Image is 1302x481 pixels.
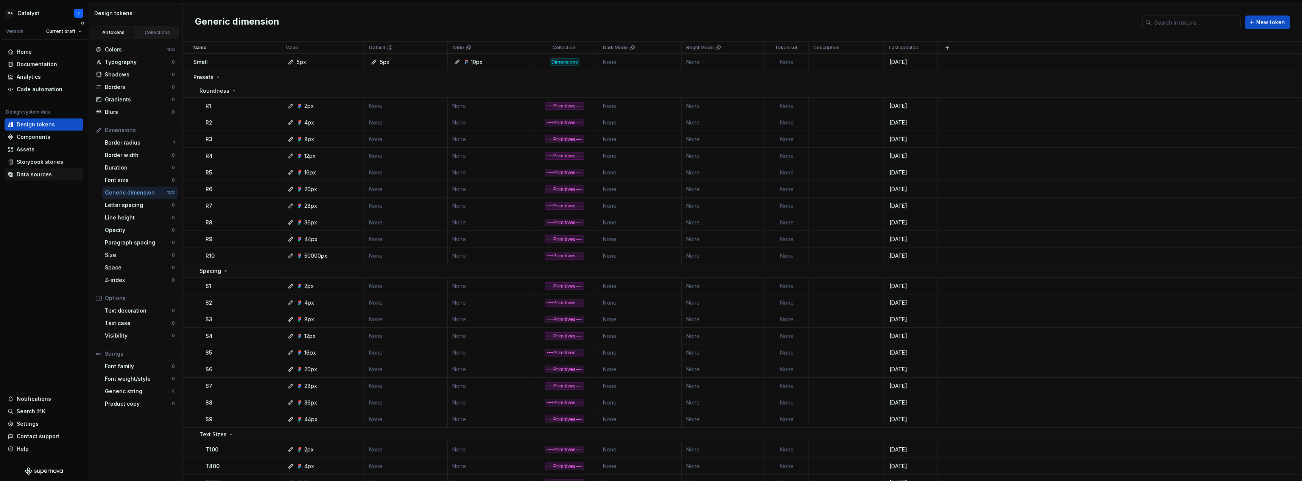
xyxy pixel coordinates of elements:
td: None [682,311,765,328]
div: Paragraph spacing [105,239,172,246]
td: None [598,198,682,214]
p: S3 [206,316,212,323]
a: Text case0 [102,317,178,329]
td: None [448,248,531,264]
div: Typography [105,58,172,66]
td: None [364,164,448,181]
p: Name [193,45,207,51]
div: 12px [304,152,316,160]
div: ---Primitives--- [545,316,584,323]
div: Settings [17,420,39,428]
div: 0 [172,265,175,271]
div: Generic dimension [105,189,167,196]
td: None [765,361,809,378]
td: None [682,378,765,394]
td: None [448,181,531,198]
a: Assets [5,143,83,156]
td: None [598,98,682,114]
td: None [682,198,765,214]
div: ---Primitives--- [545,185,584,193]
a: Font family0 [102,360,178,372]
div: Text case [105,319,172,327]
div: ---Primitives--- [545,202,584,210]
td: None [448,98,531,114]
div: Design system data [6,109,51,115]
div: 0 [172,277,175,283]
a: Generic string4 [102,385,178,397]
a: Line height0 [102,212,178,224]
div: [DATE] [885,169,937,176]
td: None [448,114,531,131]
div: 0 [172,215,175,221]
a: Visibility0 [102,330,178,342]
a: Border radius1 [102,137,178,149]
td: None [364,328,448,344]
td: None [448,231,531,248]
td: None [682,231,765,248]
td: None [598,231,682,248]
div: Gradients [105,96,172,103]
div: [DATE] [885,235,937,243]
p: Last updated [889,45,919,51]
td: None [598,54,682,70]
div: Letter spacing [105,201,172,209]
p: R3 [206,135,212,143]
td: None [682,214,765,231]
div: [DATE] [885,299,937,307]
div: ---Primitives--- [545,119,584,126]
div: Documentation [17,61,57,68]
td: None [682,361,765,378]
p: R4 [206,152,213,160]
td: None [448,131,531,148]
td: None [364,344,448,361]
td: None [448,361,531,378]
div: ---Primitives--- [545,169,584,176]
p: Collection [553,45,575,51]
div: Assets [17,146,34,153]
div: 8px [304,316,314,323]
div: 0 [172,109,175,115]
div: [DATE] [885,58,937,66]
div: 0 [172,376,175,382]
a: Size0 [102,249,178,261]
td: None [364,231,448,248]
td: None [682,181,765,198]
div: Data sources [17,171,52,178]
div: 4px [304,299,314,307]
td: None [765,378,809,394]
div: Duration [105,164,172,171]
p: S4 [206,332,213,340]
div: Catalyst [17,9,39,17]
td: None [448,278,531,294]
p: R6 [206,185,212,193]
td: None [682,54,765,70]
div: 8px [304,135,314,143]
div: Font family [105,363,172,370]
td: None [682,248,765,264]
div: Components [17,133,50,141]
div: All tokens [95,30,132,36]
td: None [765,278,809,294]
div: Strings [105,350,175,358]
td: None [448,378,531,394]
td: None [765,294,809,311]
div: ---Primitives--- [545,152,584,160]
div: 28px [304,382,317,390]
p: S2 [206,299,212,307]
td: None [448,294,531,311]
div: Opacity [105,226,172,234]
div: Version [6,28,23,34]
a: Data sources [5,168,83,181]
div: [DATE] [885,282,937,290]
td: None [765,198,809,214]
div: 0 [172,202,175,208]
div: 44px [304,235,318,243]
td: None [765,214,809,231]
div: 4px [304,119,314,126]
td: None [598,164,682,181]
td: None [598,214,682,231]
div: [DATE] [885,252,937,260]
div: Font weight/style [105,375,172,383]
td: None [598,181,682,198]
div: 12px [304,332,316,340]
